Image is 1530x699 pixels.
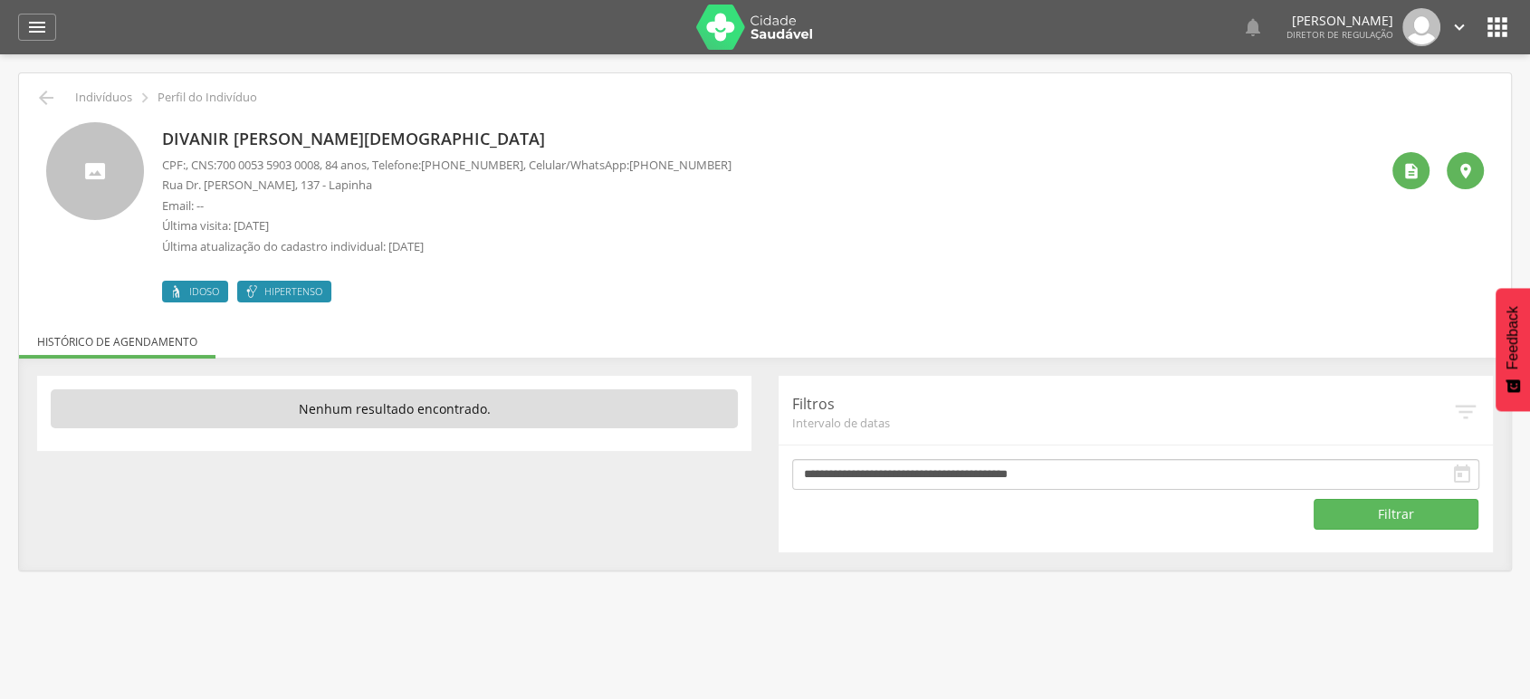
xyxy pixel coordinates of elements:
p: CPF: , CNS: , 84 anos, Telefone: , Celular/WhatsApp: [162,157,732,174]
span: [PHONE_NUMBER] [421,157,523,173]
p: Indivíduos [75,91,132,105]
button: Feedback - Mostrar pesquisa [1496,288,1530,411]
i:  [1242,16,1264,38]
p: [PERSON_NAME] [1286,14,1393,27]
button: Filtrar [1314,499,1478,530]
span: 700 0053 5903 0008 [216,157,320,173]
i:  [1402,162,1420,180]
p: Email: -- [162,197,732,215]
p: Última atualização do cadastro individual: [DATE] [162,238,732,255]
p: Filtros [792,394,1452,415]
a:  [18,14,56,41]
p: Rua Dr. [PERSON_NAME], 137 - Lapinha [162,177,732,194]
p: Última visita: [DATE] [162,217,732,235]
p: Divanir [PERSON_NAME][DEMOGRAPHIC_DATA] [162,128,732,151]
i:  [1451,464,1473,485]
p: Perfil do Indivíduo [158,91,257,105]
i:  [1483,13,1512,42]
span: Hipertenso [264,284,322,299]
i:  [26,16,48,38]
span: Intervalo de datas [792,415,1452,431]
span: Feedback [1505,306,1521,369]
span: Diretor de regulação [1286,28,1393,41]
i:  [1457,162,1475,180]
span: [PHONE_NUMBER] [629,157,732,173]
i:  [35,87,57,109]
i:  [1452,398,1479,426]
span: Idoso [189,284,219,299]
a:  [1242,8,1264,46]
p: Nenhum resultado encontrado. [51,389,738,429]
i:  [1449,17,1469,37]
a:  [1449,8,1469,46]
i:  [135,88,155,108]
